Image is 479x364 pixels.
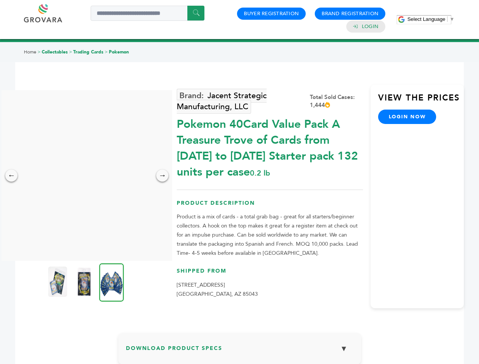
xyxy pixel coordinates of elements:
[378,110,437,124] a: login now
[105,49,108,55] span: >
[69,49,72,55] span: >
[250,168,270,178] span: 0.2 lb
[447,16,448,22] span: ​
[322,10,378,17] a: Brand Registration
[73,49,104,55] a: Trading Cards
[91,6,204,21] input: Search a product or brand...
[177,281,363,299] p: [STREET_ADDRESS] [GEOGRAPHIC_DATA], AZ 85043
[244,10,299,17] a: Buyer Registration
[449,16,454,22] span: ▼
[75,267,94,297] img: Pokemon 40-Card Value Pack – A Treasure Trove of Cards from 1996 to 2024 - Starter pack! 132 unit...
[407,16,454,22] a: Select Language​
[310,93,363,109] div: Total Sold Cases: 1,444
[407,16,445,22] span: Select Language
[126,340,353,362] h3: Download Product Specs
[24,49,36,55] a: Home
[362,23,378,30] a: Login
[38,49,41,55] span: >
[5,169,17,182] div: ←
[48,267,67,297] img: Pokemon 40-Card Value Pack – A Treasure Trove of Cards from 1996 to 2024 - Starter pack! 132 unit...
[378,92,464,110] h3: View the Prices
[156,169,168,182] div: →
[177,199,363,213] h3: Product Description
[177,89,267,114] a: Jacent Strategic Manufacturing, LLC
[42,49,68,55] a: Collectables
[99,263,124,301] img: Pokemon 40-Card Value Pack – A Treasure Trove of Cards from 1996 to 2024 - Starter pack! 132 unit...
[177,267,363,281] h3: Shipped From
[335,340,353,357] button: ▼
[109,49,129,55] a: Pokemon
[177,113,363,180] div: Pokemon 40Card Value Pack A Treasure Trove of Cards from [DATE] to [DATE] Starter pack 132 units ...
[177,212,363,258] p: Product is a mix of cards - a total grab bag - great for all starters/beginner collectors. A hook...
